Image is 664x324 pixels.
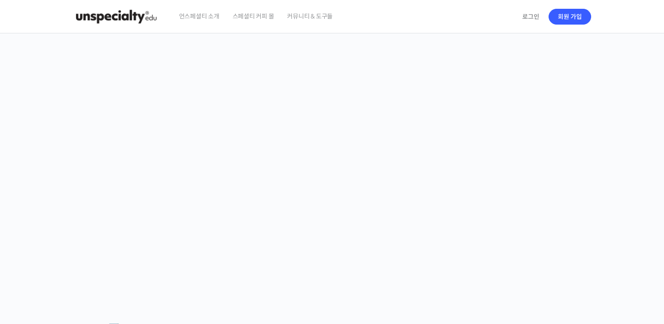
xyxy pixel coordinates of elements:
[9,183,656,195] p: 시간과 장소에 구애받지 않고, 검증된 커리큘럼으로
[9,134,656,179] p: [PERSON_NAME]을 다하는 당신을 위해, 최고와 함께 만든 커피 클래스
[549,9,591,25] a: 회원 가입
[517,7,545,27] a: 로그인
